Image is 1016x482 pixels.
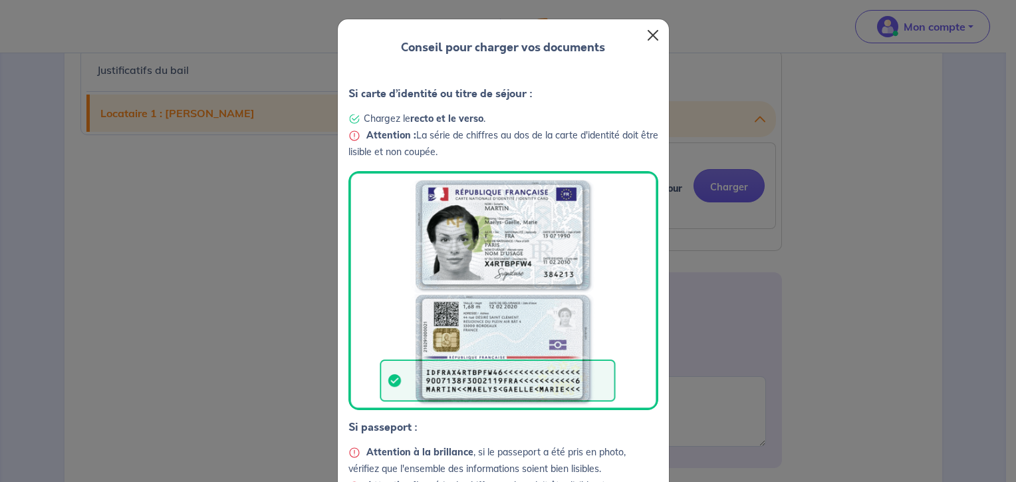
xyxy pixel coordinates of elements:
[348,171,658,409] img: Carte identité
[348,111,658,410] p: Chargez le . La série de chiffres au dos de la carte d'identité doit être lisible et non coupée.
[366,446,473,458] strong: Attention à la brillance
[348,447,360,459] img: Warning
[348,130,360,142] img: Warning
[410,113,483,124] strong: recto et le verso
[348,421,658,433] h3: Si passeport :
[366,129,416,141] strong: Attention :
[348,113,360,125] img: Check
[401,41,605,55] h2: Conseil pour charger vos documents
[642,25,664,46] button: Close
[348,87,658,100] h3: Si carte d’identité ou titre de séjour :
